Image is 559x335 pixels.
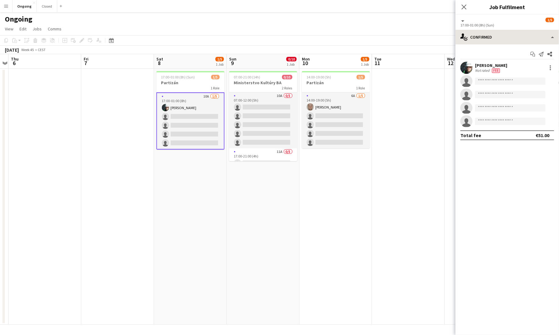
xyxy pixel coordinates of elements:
app-card-role: 10A1/517:00-01:00 (8h)[PERSON_NAME] [156,92,225,150]
h3: Ministerstvo Kultúry BA [229,80,297,85]
span: 1 Role [356,86,365,90]
div: 1 Job [287,62,296,67]
span: Thu [11,56,19,62]
span: 0/10 [282,75,292,79]
h3: Job Fulfilment [456,3,559,11]
span: Sun [229,56,236,62]
span: View [5,26,13,32]
a: Edit [17,25,29,33]
div: Total fee [460,132,481,138]
span: Tue [375,56,382,62]
h3: Partizán [302,80,370,85]
span: Jobs [33,26,42,32]
span: 8 [155,60,163,67]
span: 1/5 [546,18,554,22]
span: Week 45 [20,47,35,52]
span: 17:00-01:00 (8h) (Sun) [161,75,195,79]
span: 1/5 [211,75,220,79]
span: 10 [301,60,310,67]
span: Sat [156,56,163,62]
div: 17:00-01:00 (8h) (Sun) [460,23,554,27]
span: 1/5 [357,75,365,79]
a: View [2,25,16,33]
div: Crew has different fees then in role [491,68,501,73]
h1: Ongoing [5,15,32,24]
h3: Partizán [156,80,225,85]
app-job-card: 14:00-19:00 (5h)1/5Partizán1 Role6A1/514:00-19:00 (5h)[PERSON_NAME] [302,71,370,148]
span: 1 Role [211,86,220,90]
span: Edit [19,26,26,32]
button: Closed [37,0,57,12]
app-card-role: 6A1/514:00-19:00 (5h)[PERSON_NAME] [302,92,370,148]
span: Fri [84,56,89,62]
app-job-card: 07:00-21:00 (14h)0/10Ministerstvo Kultúry BA2 Roles10A0/507:00-12:00 (5h) 11A0/517:00-21:00 (4h) [229,71,297,161]
span: 9 [228,60,236,67]
div: 1 Job [216,62,224,67]
span: 6 [10,60,19,67]
div: Not rated [475,68,491,73]
div: CEST [38,47,46,52]
div: [DATE] [5,47,19,53]
span: 07:00-21:00 (14h) [234,75,260,79]
div: [PERSON_NAME] [475,63,507,68]
app-card-role: 10A0/507:00-12:00 (5h) [229,92,297,148]
span: 14:00-19:00 (5h) [307,75,331,79]
span: Mon [302,56,310,62]
div: €51.00 [536,132,549,138]
div: 1 Job [361,62,369,67]
a: Comms [45,25,64,33]
span: 12 [446,60,455,67]
span: Wed [447,56,455,62]
span: Fee [492,68,500,73]
a: Jobs [30,25,44,33]
app-card-role: 11A0/517:00-21:00 (4h) [229,148,297,204]
span: Comms [48,26,61,32]
button: Ongoing [12,0,37,12]
span: 2 Roles [282,86,292,90]
span: 11 [374,60,382,67]
span: 0/10 [286,57,297,61]
app-job-card: 17:00-01:00 (8h) (Sun)1/5Partizán1 Role10A1/517:00-01:00 (8h)[PERSON_NAME] [156,71,225,150]
span: 1/5 [215,57,224,61]
div: Confirmed [456,30,559,44]
span: 1/5 [361,57,369,61]
span: 7 [83,60,89,67]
